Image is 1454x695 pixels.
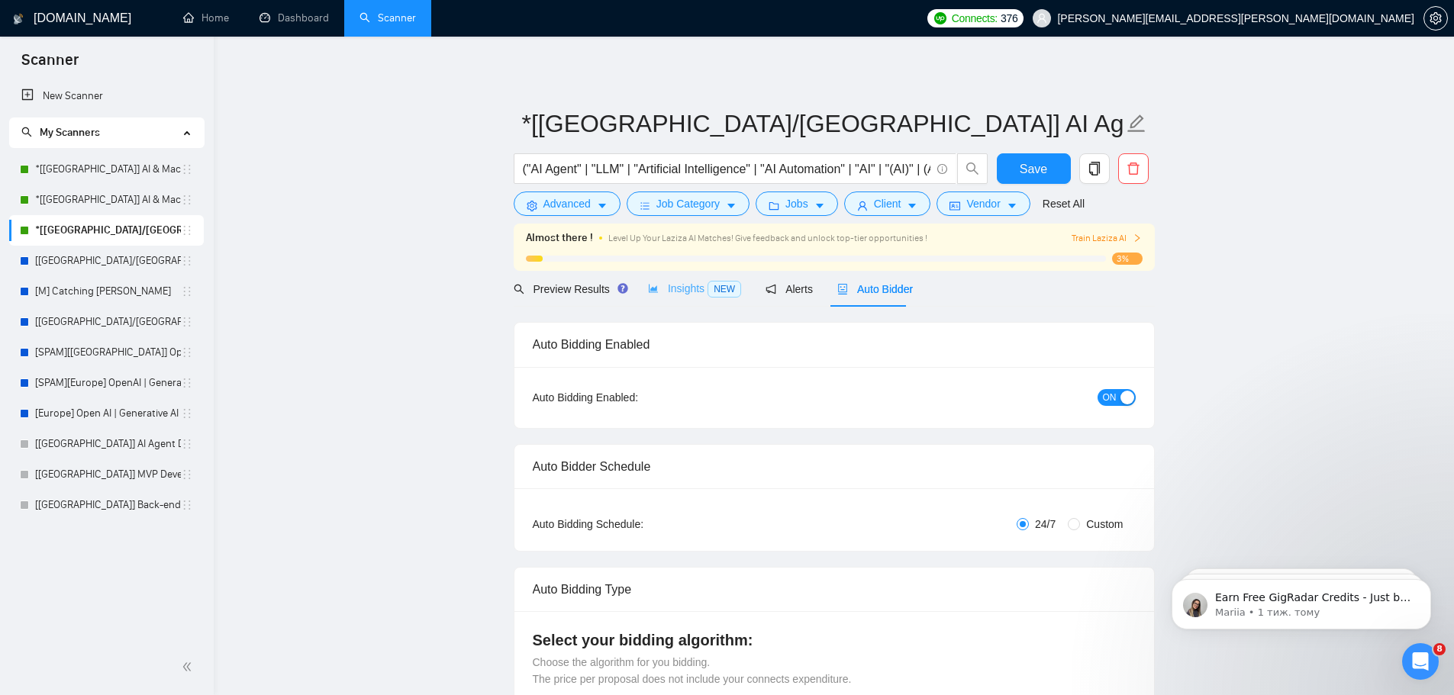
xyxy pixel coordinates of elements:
[627,191,750,216] button: barsJob Categorycaret-down
[9,429,204,459] li: [Europe] AI Agent Development
[40,126,100,139] span: My Scanners
[12,221,293,297] div: den@coxit.co каже…
[21,81,192,111] a: New Scanner
[24,500,36,512] button: Вибір емодзі
[514,284,524,294] span: search
[9,215,204,246] li: *[USA/Europe] AI Agent Development
[48,500,60,512] button: вибір GIF-файлів
[9,246,204,276] li: [USA/Europe] OpenAI | Generative AI Integration
[1127,114,1146,134] span: edit
[181,255,193,267] span: holder
[640,200,650,211] span: bars
[21,126,100,139] span: My Scanners
[769,200,779,211] span: folder
[35,429,181,459] a: [[GEOGRAPHIC_DATA]] AI Agent Development
[1423,6,1448,31] button: setting
[24,306,238,351] div: I’ll review everything once again and get back to you when I have a clear answer.
[35,276,181,307] a: [M] Catching [PERSON_NAME]
[181,346,193,359] span: holder
[656,195,720,212] span: Job Category
[533,568,1136,611] div: Auto Bidding Type
[527,200,537,211] span: setting
[239,6,268,35] button: Головна
[268,6,295,34] div: Закрити
[181,316,193,328] span: holder
[648,282,741,294] span: Insights
[13,7,24,31] img: logo
[12,297,250,360] div: I’ll review everything once again and get back to you when I have a clear answer.
[9,185,204,215] li: *[Europe] AI & Machine Learning Software
[9,398,204,429] li: [Europe] Open AI | Generative AI Integration
[766,284,776,294] span: notification
[1043,195,1085,212] a: Reset All
[9,459,204,490] li: [USA] MVP Development
[533,389,733,406] div: Auto Bidding Enabled:
[785,195,808,212] span: Jobs
[1149,547,1454,654] iframe: Intercom notifications повідомлення
[9,276,204,307] li: [M] Catching Stevens
[533,445,1136,488] div: Auto Bidder Schedule
[9,337,204,368] li: [SPAM][USA] OpenAI | Generative AI ML
[756,191,838,216] button: folderJobscaret-down
[857,200,868,211] span: user
[1080,516,1129,533] span: Custom
[1424,12,1447,24] span: setting
[9,307,204,337] li: [USA/Europe] SV/Web Development
[73,500,85,512] button: Завантажити вкладений файл
[837,284,848,294] span: robot
[181,224,193,236] span: holder
[1112,253,1143,265] span: 3%
[12,393,293,618] div: Nazar каже…
[35,490,181,520] a: [[GEOGRAPHIC_DATA]] Back-end Development
[958,162,987,175] span: search
[74,8,109,19] h1: Nazar
[9,49,91,81] span: Scanner
[182,659,197,674] span: double-left
[13,468,292,494] textarea: Повідомлення...
[262,494,286,518] button: Надіслати повідомлення…
[1133,233,1142,243] span: right
[12,393,250,606] div: Could you please clarify a few points so we can better understand the situation:​Have you recentl...
[543,195,591,212] span: Advanced
[10,6,39,35] button: go back
[949,200,960,211] span: idcard
[533,629,1136,651] h4: Select your bidding algorithm:
[1080,162,1109,175] span: copy
[1079,153,1110,184] button: copy
[181,163,193,175] span: holder
[181,377,193,389] span: holder
[74,19,121,34] p: У мережі
[12,372,293,393] div: 14 серпня
[1423,12,1448,24] a: setting
[1007,200,1017,211] span: caret-down
[35,185,181,215] a: *[[GEOGRAPHIC_DATA]] AI & Machine Learning Software
[1036,13,1047,24] span: user
[837,283,913,295] span: Auto Bidder
[9,368,204,398] li: [SPAM][Europe] OpenAI | Generative AI ML
[1072,231,1142,246] span: Train Laziza AI
[35,215,181,246] a: *[[GEOGRAPHIC_DATA]/[GEOGRAPHIC_DATA]] AI Agent Development
[181,285,193,298] span: holder
[952,10,998,27] span: Connects:
[533,656,852,685] span: Choose the algorithm for you bidding. The price per proposal does not include your connects expen...
[181,499,193,511] span: holder
[708,281,741,298] span: NEW
[1118,153,1149,184] button: delete
[1020,159,1047,179] span: Save
[181,438,193,450] span: holder
[1402,643,1439,680] iframe: To enrich screen reader interactions, please activate Accessibility in Grammarly extension settings
[1001,10,1017,27] span: 376
[514,191,621,216] button: settingAdvancedcaret-down
[1433,643,1446,655] span: 8
[183,11,229,24] a: homeHome
[181,194,193,206] span: holder
[67,136,281,211] div: Please tell me, if the profile looks strong overall and the scanner settings increase the number ...
[997,153,1071,184] button: Save
[12,297,293,372] div: Nazar каже…
[35,337,181,368] a: [SPAM][[GEOGRAPHIC_DATA]] OpenAI | Generative AI ML
[181,468,193,481] span: holder
[957,153,988,184] button: search
[937,191,1030,216] button: idcardVendorcaret-down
